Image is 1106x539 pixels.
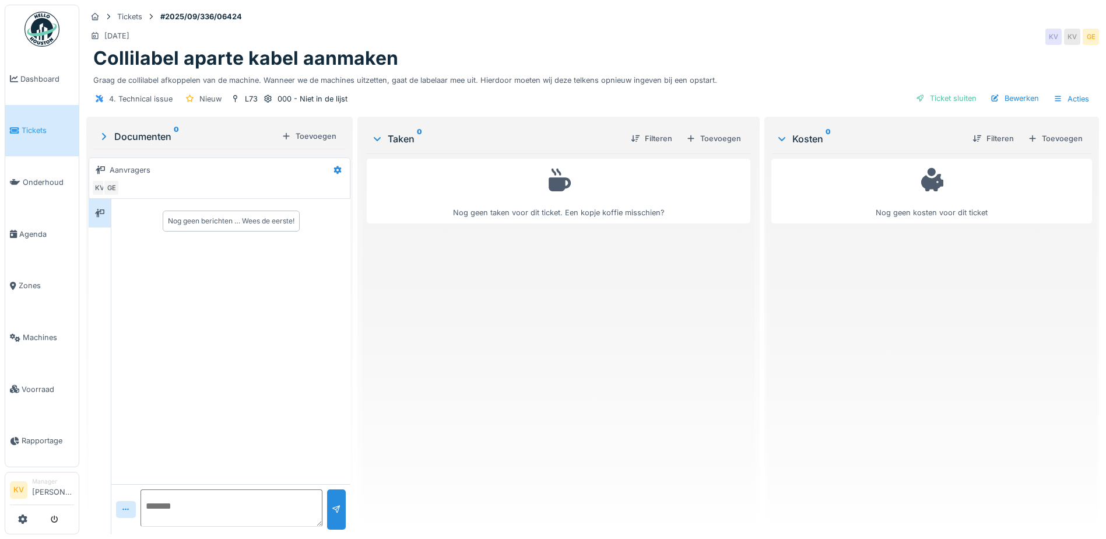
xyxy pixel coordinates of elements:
[32,477,74,502] li: [PERSON_NAME]
[779,164,1084,218] div: Nog geen kosten voor dit ticket
[911,90,981,106] div: Ticket sluiten
[93,70,1092,86] div: Graag de collilabel afkoppelen van de machine. Wanneer we de machines uitzetten, gaat de labelaar...
[5,415,79,467] a: Rapportage
[22,384,74,395] span: Voorraad
[626,131,677,146] div: Filteren
[20,73,74,85] span: Dashboard
[5,156,79,208] a: Onderhoud
[371,132,622,146] div: Taken
[374,164,743,218] div: Nog geen taken voor dit ticket. Een kopje koffie misschien?
[168,216,294,226] div: Nog geen berichten … Wees de eerste!
[5,208,79,260] a: Agenda
[1023,131,1087,146] div: Toevoegen
[22,125,74,136] span: Tickets
[117,11,142,22] div: Tickets
[98,129,277,143] div: Documenten
[23,177,74,188] span: Onderhoud
[199,93,222,104] div: Nieuw
[110,164,150,176] div: Aanvragers
[682,131,746,146] div: Toevoegen
[968,131,1019,146] div: Filteren
[5,311,79,363] a: Machines
[1045,29,1062,45] div: KV
[92,180,108,196] div: KV
[24,12,59,47] img: Badge_color-CXgf-gQk.svg
[5,53,79,105] a: Dashboard
[103,180,120,196] div: GE
[10,481,27,499] li: KV
[776,132,963,146] div: Kosten
[156,11,247,22] strong: #2025/09/336/06424
[1048,90,1094,107] div: Acties
[826,132,831,146] sup: 0
[277,128,341,144] div: Toevoegen
[109,93,173,104] div: 4. Technical issue
[32,477,74,486] div: Manager
[5,105,79,157] a: Tickets
[1064,29,1080,45] div: KV
[174,129,179,143] sup: 0
[93,47,398,69] h1: Collilabel aparte kabel aanmaken
[19,280,74,291] span: Zones
[5,363,79,415] a: Voorraad
[22,435,74,446] span: Rapportage
[23,332,74,343] span: Machines
[5,260,79,312] a: Zones
[417,132,422,146] sup: 0
[19,229,74,240] span: Agenda
[245,93,258,104] div: L73
[1083,29,1099,45] div: GE
[986,90,1044,106] div: Bewerken
[278,93,347,104] div: 000 - Niet in de lijst
[104,30,129,41] div: [DATE]
[10,477,74,505] a: KV Manager[PERSON_NAME]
